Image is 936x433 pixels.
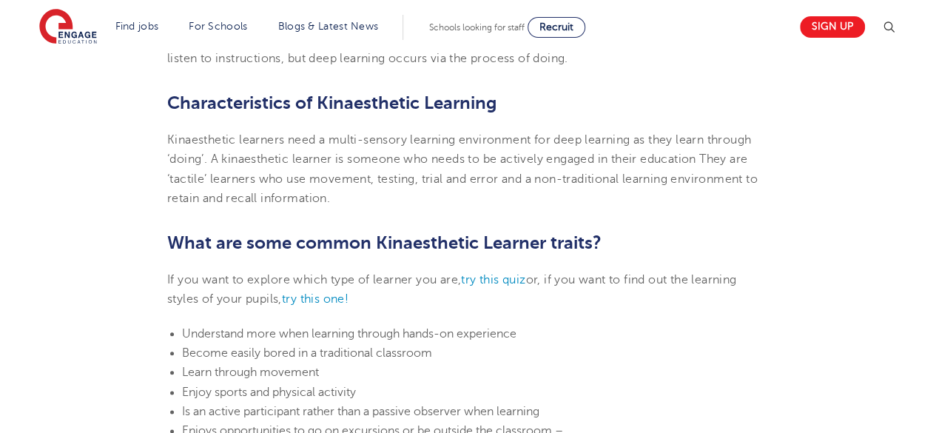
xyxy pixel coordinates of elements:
[182,386,356,399] span: Enjoy sports and physical activity
[539,21,573,33] span: Recruit
[167,93,496,113] b: Characteristics of Kinaesthetic Learning
[461,273,525,286] a: try this quiz
[182,366,319,379] span: Learn through movement
[182,346,432,360] span: Become easily bored in a traditional classroom
[115,21,159,32] a: Find jobs
[528,17,585,38] a: Recruit
[182,405,539,418] span: Is an active participant rather than a passive observer when learning
[167,232,602,253] span: What are some common Kinaesthetic Learner traits?
[39,9,97,46] img: Engage Education
[282,292,349,306] a: try this one!
[278,21,379,32] a: Blogs & Latest News
[429,22,525,33] span: Schools looking for staff
[800,16,865,38] a: Sign up
[167,270,769,309] p: If you want to explore which type of learner you are, or, if you want to find out the learning st...
[167,133,758,205] span: Kinaesthetic learners need a multi-sensory learning environment for deep learning as they learn t...
[182,327,516,340] span: Understand more when learning through hands-on experience
[167,13,746,65] span: inaesthetic learning happens when we have a hands-on experience. An example of a kinaesthetic lea...
[189,21,247,32] a: For Schools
